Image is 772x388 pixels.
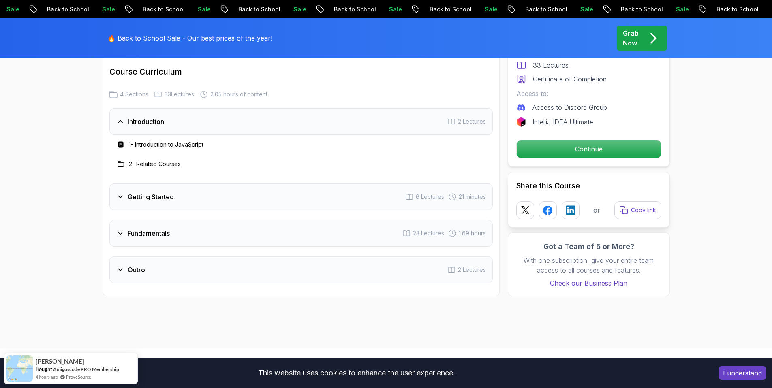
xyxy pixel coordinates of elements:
[669,5,695,13] p: Sale
[210,90,267,98] span: 2.05 hours of content
[519,5,574,13] p: Back to School
[53,366,119,372] a: Amigoscode PRO Membership
[327,5,383,13] p: Back to School
[532,117,593,127] p: IntelliJ IDEA Ultimate
[36,373,58,380] span: 4 hours ago
[41,5,96,13] p: Back to School
[383,5,408,13] p: Sale
[574,5,600,13] p: Sale
[109,66,493,77] h2: Course Curriculum
[128,228,170,238] h3: Fundamentals
[191,5,217,13] p: Sale
[96,5,122,13] p: Sale
[517,140,661,158] p: Continue
[109,220,493,247] button: Fundamentals23 Lectures 1.69 hours
[516,256,661,275] p: With one subscription, give your entire team access to all courses and features.
[516,117,526,127] img: jetbrains logo
[109,256,493,283] button: Outro2 Lectures
[128,192,174,202] h3: Getting Started
[36,358,84,365] span: [PERSON_NAME]
[710,5,765,13] p: Back to School
[532,102,607,112] p: Access to Discord Group
[516,278,661,288] a: Check our Business Plan
[458,117,486,126] span: 2 Lectures
[6,364,707,382] div: This website uses cookies to enhance the user experience.
[516,89,661,98] p: Access to:
[631,206,656,214] p: Copy link
[413,229,444,237] span: 23 Lectures
[66,373,91,380] a: ProveSource
[614,5,669,13] p: Back to School
[458,266,486,274] span: 2 Lectures
[593,205,600,215] p: or
[109,108,493,135] button: Introduction2 Lectures
[533,60,569,70] p: 33 Lectures
[287,5,313,13] p: Sale
[109,183,493,210] button: Getting Started6 Lectures 21 minutes
[107,33,272,43] p: 🔥 Back to School Sale - Our best prices of the year!
[478,5,504,13] p: Sale
[623,28,639,48] p: Grab Now
[423,5,478,13] p: Back to School
[232,5,287,13] p: Back to School
[136,5,191,13] p: Back to School
[128,265,145,275] h3: Outro
[36,366,52,372] span: Bought
[120,90,148,98] span: 4 Sections
[719,366,766,380] button: Accept cookies
[516,140,661,158] button: Continue
[614,201,661,219] button: Copy link
[533,74,607,84] p: Certificate of Completion
[459,193,486,201] span: 21 minutes
[516,180,661,192] h2: Share this Course
[129,141,203,149] h3: 1 - Introduction to JavaScript
[459,229,486,237] span: 1.69 hours
[6,355,33,382] img: provesource social proof notification image
[128,117,164,126] h3: Introduction
[416,193,444,201] span: 6 Lectures
[165,90,194,98] span: 33 Lectures
[129,160,181,168] h3: 2 - Related Courses
[516,241,661,252] h3: Got a Team of 5 or More?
